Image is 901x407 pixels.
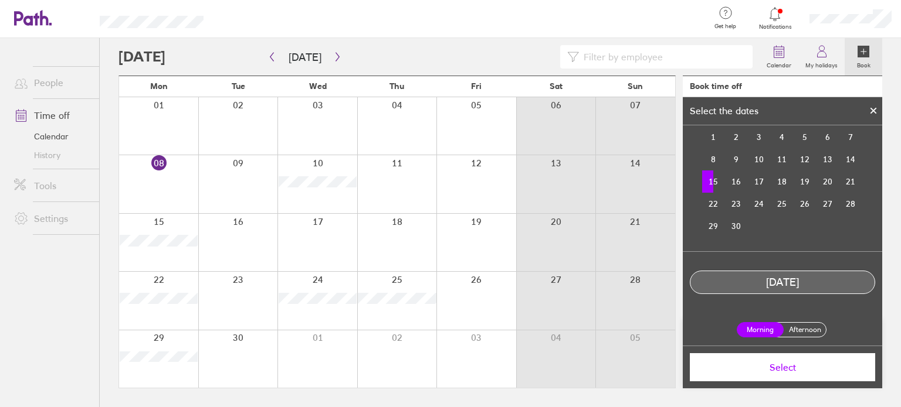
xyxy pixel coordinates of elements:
td: Thursday, September 4, 2025 [771,126,794,148]
td: Saturday, September 20, 2025 [817,170,839,193]
td: Thursday, September 11, 2025 [771,148,794,170]
a: History [5,146,99,165]
td: Saturday, September 13, 2025 [817,148,839,170]
a: People [5,71,99,94]
td: Wednesday, September 10, 2025 [748,148,771,170]
a: Time off [5,104,99,127]
td: Sunday, September 28, 2025 [839,193,862,215]
span: Tue [232,81,245,91]
span: Mon [150,81,168,91]
input: Filter by employee [579,46,746,68]
td: Friday, September 5, 2025 [794,126,817,148]
td: Selected. Monday, September 15, 2025 [702,170,725,193]
a: Tools [5,174,99,197]
td: Tuesday, September 30, 2025 [725,215,748,237]
td: Wednesday, September 17, 2025 [748,170,771,193]
span: Select [698,362,867,372]
button: Select [690,353,875,381]
td: Friday, September 12, 2025 [794,148,817,170]
a: Calendar [5,127,99,146]
td: Sunday, September 7, 2025 [839,126,862,148]
td: Thursday, September 25, 2025 [771,193,794,215]
td: Monday, September 8, 2025 [702,148,725,170]
td: Tuesday, September 16, 2025 [725,170,748,193]
span: Sun [628,81,643,91]
td: Sunday, September 21, 2025 [839,170,862,193]
label: Calendar [760,59,798,69]
div: Book time off [690,81,742,91]
td: Thursday, September 18, 2025 [771,170,794,193]
label: Afternoon [781,323,828,337]
a: Settings [5,207,99,230]
td: Wednesday, September 3, 2025 [748,126,771,148]
td: Tuesday, September 2, 2025 [725,126,748,148]
span: Sat [550,81,563,91]
label: Book [850,59,878,69]
td: Wednesday, September 24, 2025 [748,193,771,215]
a: Notifications [756,6,794,30]
td: Sunday, September 14, 2025 [839,148,862,170]
td: Friday, September 19, 2025 [794,170,817,193]
td: Monday, September 1, 2025 [702,126,725,148]
div: [DATE] [690,276,875,289]
div: Select the dates [683,105,765,116]
span: Wed [309,81,327,91]
td: Tuesday, September 9, 2025 [725,148,748,170]
span: Notifications [756,23,794,30]
td: Saturday, September 27, 2025 [817,193,839,215]
div: Calendar [689,74,876,251]
td: Saturday, September 6, 2025 [817,126,839,148]
td: Monday, September 22, 2025 [702,193,725,215]
a: My holidays [798,38,845,76]
td: Tuesday, September 23, 2025 [725,193,748,215]
label: Morning [737,322,784,337]
a: Book [845,38,882,76]
button: [DATE] [279,47,331,67]
span: Get help [706,23,744,30]
span: Fri [471,81,482,91]
td: Monday, September 29, 2025 [702,215,725,237]
a: Calendar [760,38,798,76]
label: My holidays [798,59,845,69]
span: Thu [389,81,404,91]
td: Friday, September 26, 2025 [794,193,817,215]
